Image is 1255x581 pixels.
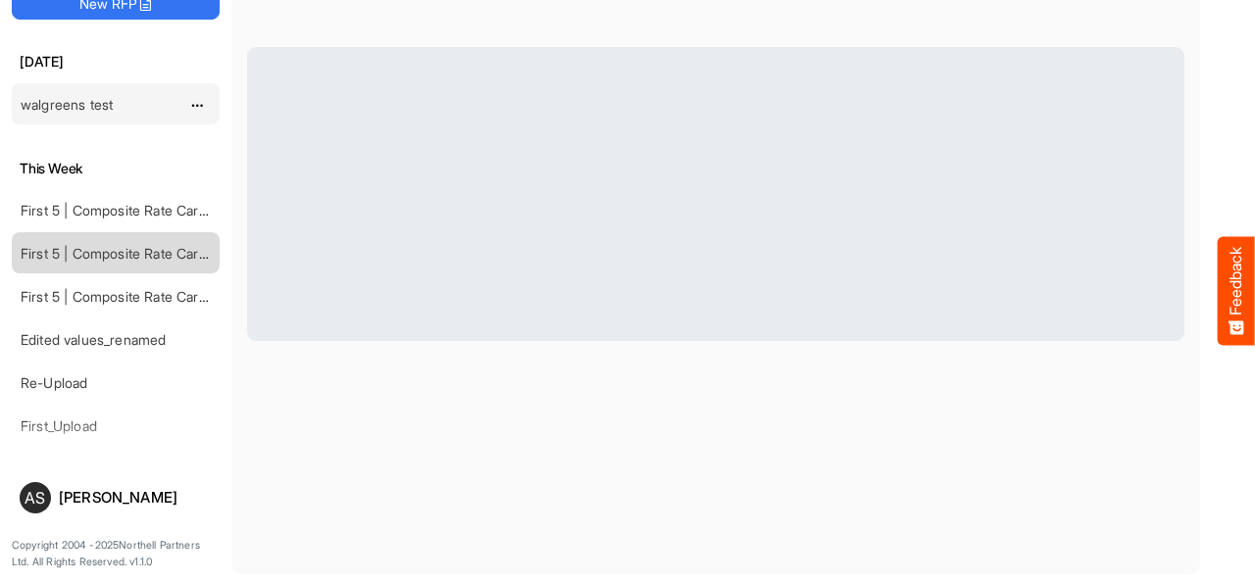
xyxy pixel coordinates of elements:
a: Edited values_renamed [21,331,166,348]
a: First 5 | Composite Rate Card [DATE] [21,202,254,218]
a: First 5 | Composite Rate Card [DATE] [21,245,254,262]
a: Re-Upload [21,374,87,391]
div: Loading RFP [247,47,1184,341]
span: AS [25,490,45,506]
a: First 5 | Composite Rate Card [DATE] [21,288,254,305]
button: dropdownbutton [187,95,207,115]
button: Feedback [1218,236,1255,345]
a: First_Upload [21,417,97,434]
p: Copyright 2004 - 2025 Northell Partners Ltd. All Rights Reserved. v 1.1.0 [12,537,220,571]
div: [PERSON_NAME] [59,490,212,505]
h6: [DATE] [12,51,220,73]
a: walgreens test [21,96,113,113]
h6: This Week [12,158,220,179]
